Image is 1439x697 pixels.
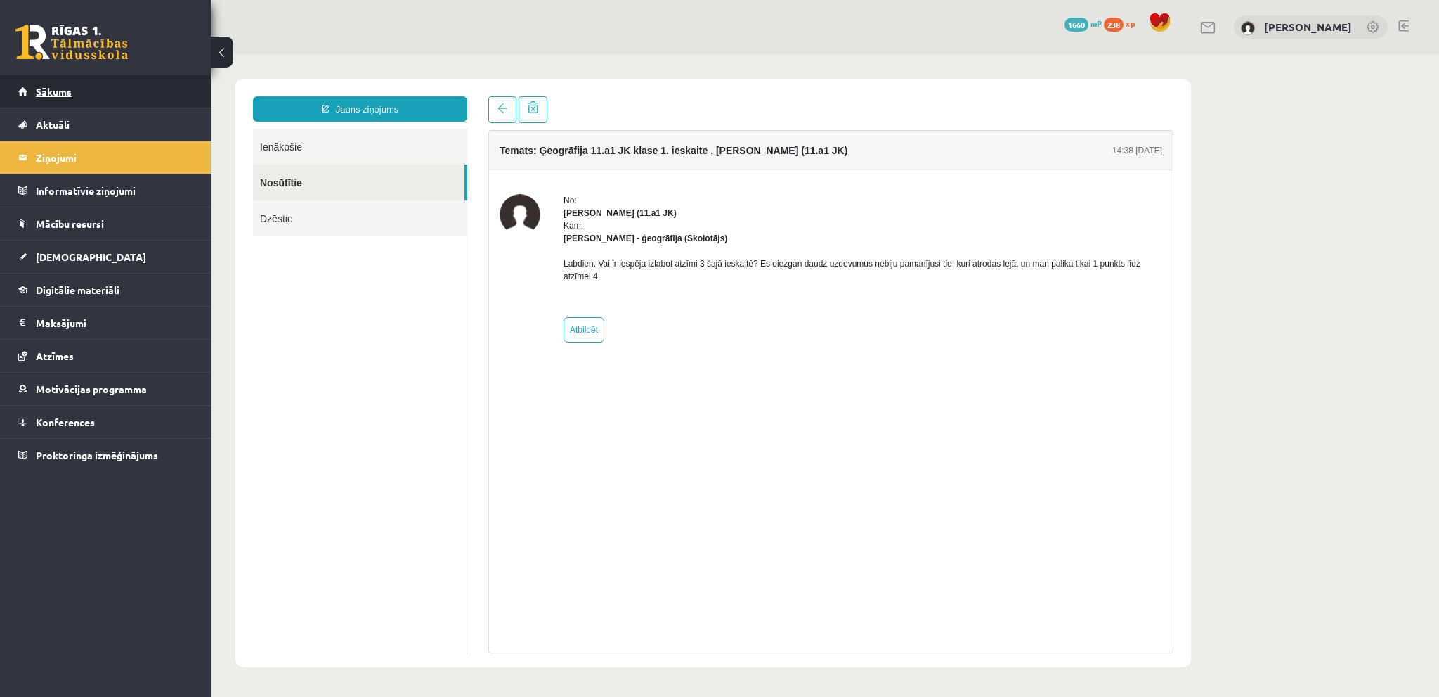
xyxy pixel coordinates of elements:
a: Atbildēt [353,263,393,288]
a: [PERSON_NAME] [1264,20,1352,34]
img: Viktorija Bērziņa [289,140,330,181]
a: Mācību resursi [18,207,193,240]
a: Aktuāli [18,108,193,141]
span: mP [1090,18,1102,29]
a: Nosūtītie [42,110,254,146]
span: Aktuāli [36,118,70,131]
span: Atzīmes [36,350,74,362]
legend: Maksājumi [36,307,193,339]
a: Sākums [18,75,193,108]
a: Dzēstie [42,146,256,182]
a: Jauns ziņojums [42,42,256,68]
span: Mācību resursi [36,217,104,230]
span: Motivācijas programma [36,383,147,395]
div: Kam: [353,165,951,191]
a: Ienākošie [42,75,256,110]
a: Atzīmes [18,340,193,372]
h4: Temats: Ģeogrāfija 11.a1 JK klase 1. ieskaite , [PERSON_NAME] (11.a1 JK) [289,91,637,102]
a: 238 xp [1104,18,1142,29]
a: Konferences [18,406,193,438]
strong: [PERSON_NAME] - ģeogrāfija (Skolotājs) [353,179,516,189]
a: Ziņojumi [18,141,193,174]
span: 1660 [1064,18,1088,32]
img: Viktorija Bērziņa [1241,21,1255,35]
legend: Ziņojumi [36,141,193,174]
span: Proktoringa izmēģinājums [36,449,158,461]
div: No: [353,140,951,153]
a: Maksājumi [18,307,193,339]
a: Rīgas 1. Tālmācības vidusskola [15,25,128,60]
legend: Informatīvie ziņojumi [36,174,193,207]
strong: [PERSON_NAME] (11.a1 JK) [353,154,466,164]
a: Motivācijas programma [18,373,193,405]
span: 238 [1104,18,1124,32]
span: Sākums [36,85,72,98]
a: 1660 mP [1064,18,1102,29]
a: Informatīvie ziņojumi [18,174,193,207]
a: [DEMOGRAPHIC_DATA] [18,241,193,273]
span: Digitālie materiāli [36,283,119,296]
a: Digitālie materiāli [18,274,193,306]
a: Proktoringa izmēģinājums [18,439,193,471]
span: [DEMOGRAPHIC_DATA] [36,250,146,263]
div: 14:38 [DATE] [901,90,951,103]
span: xp [1126,18,1135,29]
span: Konferences [36,416,95,428]
p: Labdien. Vai ir iespēja izlabot atzīmi 3 šajā ieskaitē? Es diezgan daudz uzdevumus nebiju pamanīj... [353,203,951,229]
